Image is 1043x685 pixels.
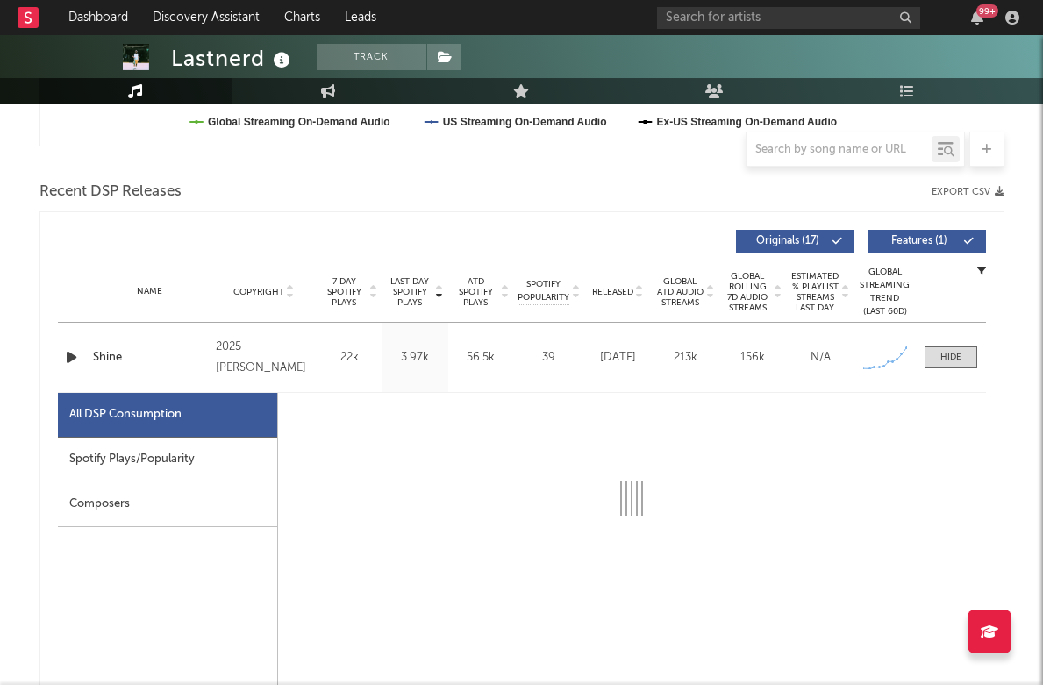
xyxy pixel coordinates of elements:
button: Features(1) [868,230,986,253]
div: Global Streaming Trend (Last 60D) [859,266,911,318]
div: 99 + [976,4,998,18]
span: Last Day Spotify Plays [387,276,433,308]
span: Spotify Popularity [518,278,569,304]
text: Global Streaming On-Demand Audio [208,116,390,128]
button: Originals(17) [736,230,854,253]
div: 213k [656,349,715,367]
button: Export CSV [932,187,1004,197]
span: Global ATD Audio Streams [656,276,704,308]
div: Lastnerd [171,44,295,73]
text: US Streaming On-Demand Audio [442,116,606,128]
span: Estimated % Playlist Streams Last Day [791,271,839,313]
span: 7 Day Spotify Plays [321,276,368,308]
div: 3.97k [387,349,444,367]
span: Recent DSP Releases [39,182,182,203]
div: N/A [791,349,850,367]
div: 2025 [PERSON_NAME] [216,337,311,379]
div: All DSP Consumption [58,393,277,438]
text: Ex-US Streaming On-Demand Audio [656,116,837,128]
div: 156k [724,349,782,367]
span: Copyright [233,287,284,297]
input: Search for artists [657,7,920,29]
div: [DATE] [589,349,647,367]
div: Composers [58,482,277,527]
a: Shine [93,349,208,367]
button: Track [317,44,426,70]
button: 99+ [971,11,983,25]
input: Search by song name or URL [747,143,932,157]
span: ATD Spotify Plays [453,276,499,308]
div: Spotify Plays/Popularity [58,438,277,482]
span: Features ( 1 ) [879,236,960,246]
span: Originals ( 17 ) [747,236,828,246]
span: Global Rolling 7D Audio Streams [724,271,772,313]
div: 22k [321,349,378,367]
div: Name [93,285,208,298]
div: 56.5k [453,349,510,367]
div: 39 [518,349,580,367]
div: All DSP Consumption [69,404,182,425]
span: Released [592,287,633,297]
